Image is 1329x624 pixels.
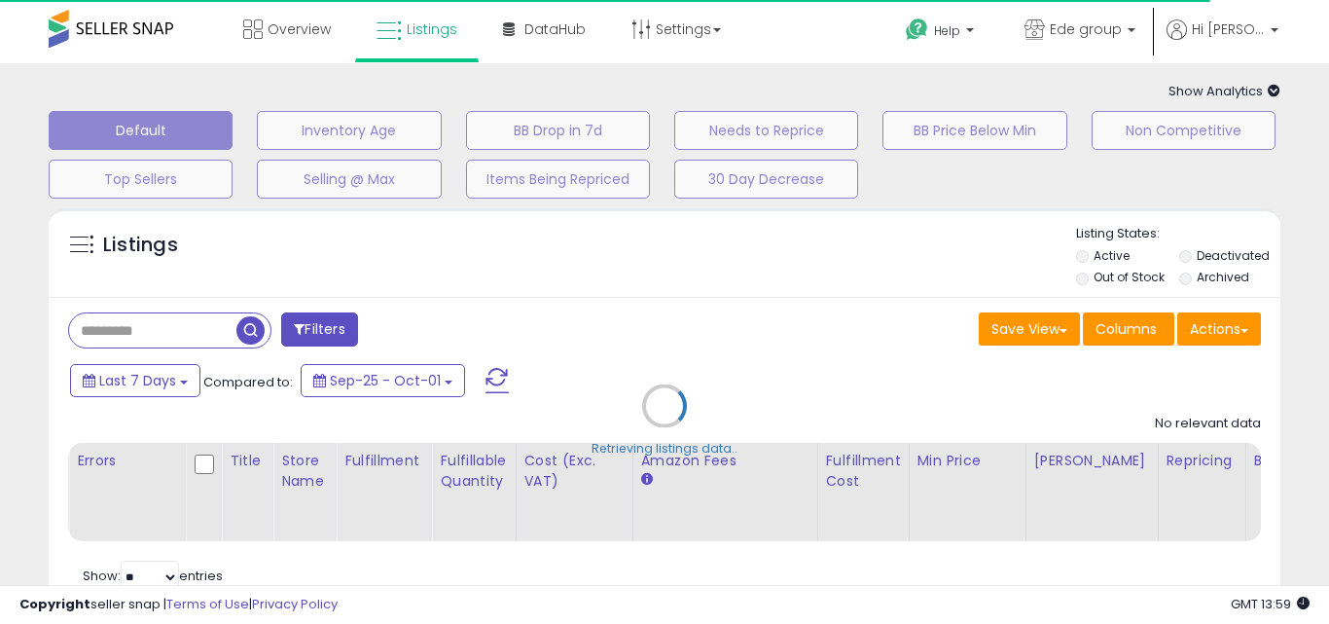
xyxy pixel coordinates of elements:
span: Listings [407,19,457,39]
button: Top Sellers [49,160,233,199]
span: Show Analytics [1168,82,1280,100]
button: BB Drop in 7d [466,111,650,150]
i: Get Help [905,18,929,42]
button: Items Being Repriced [466,160,650,199]
button: Inventory Age [257,111,441,150]
div: Retrieving listings data.. [592,440,737,458]
div: seller snap | | [19,596,338,614]
a: Hi [PERSON_NAME] [1167,19,1278,63]
strong: Copyright [19,595,90,613]
span: Ede group [1050,19,1122,39]
button: BB Price Below Min [882,111,1066,150]
button: Needs to Reprice [674,111,858,150]
button: 30 Day Decrease [674,160,858,199]
span: Help [934,22,960,39]
button: Default [49,111,233,150]
span: Hi [PERSON_NAME] [1192,19,1265,39]
button: Non Competitive [1092,111,1275,150]
button: Selling @ Max [257,160,441,199]
a: Help [890,3,993,63]
span: Overview [268,19,331,39]
span: DataHub [524,19,586,39]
